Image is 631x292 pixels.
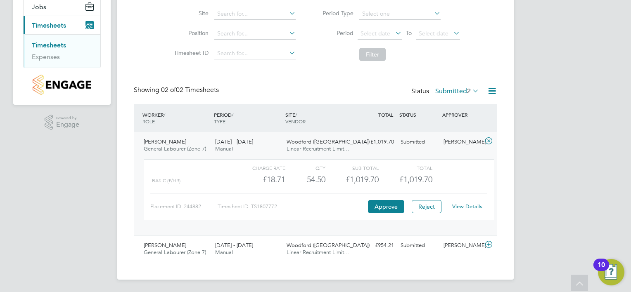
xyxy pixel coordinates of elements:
[467,87,471,95] span: 2
[397,239,440,252] div: Submitted
[403,28,414,38] span: To
[24,34,100,68] div: Timesheets
[144,249,206,256] span: General Labourer (Zone 7)
[218,200,366,213] div: Timesheet ID: TS1807772
[361,30,390,37] span: Select date
[32,21,66,29] span: Timesheets
[215,138,253,145] span: [DATE] - [DATE]
[397,107,440,122] div: STATUS
[325,173,379,186] div: £1,019.70
[354,135,397,149] div: £1,019.70
[232,173,285,186] div: £18.71
[142,118,155,125] span: ROLE
[24,16,100,34] button: Timesheets
[295,111,297,118] span: /
[144,242,186,249] span: [PERSON_NAME]
[212,107,283,129] div: PERIOD
[368,200,404,213] button: Approve
[45,115,80,130] a: Powered byEngage
[378,111,393,118] span: TOTAL
[440,135,483,149] div: [PERSON_NAME]
[144,138,186,145] span: [PERSON_NAME]
[171,9,209,17] label: Site
[316,9,353,17] label: Period Type
[171,49,209,57] label: Timesheet ID
[171,29,209,37] label: Position
[232,163,285,173] div: Charge rate
[397,135,440,149] div: Submitted
[214,28,296,40] input: Search for...
[379,163,432,173] div: Total
[359,8,441,20] input: Select one
[287,138,370,145] span: Woodford ([GEOGRAPHIC_DATA])
[215,249,233,256] span: Manual
[164,111,165,118] span: /
[140,107,212,129] div: WORKER
[33,75,91,95] img: countryside-properties-logo-retina.png
[214,118,225,125] span: TYPE
[598,265,605,276] div: 10
[440,239,483,252] div: [PERSON_NAME]
[419,30,448,37] span: Select date
[399,174,432,184] span: £1,019.70
[411,86,481,97] div: Status
[440,107,483,122] div: APPROVER
[435,87,479,95] label: Submitted
[56,115,79,122] span: Powered by
[56,121,79,128] span: Engage
[452,203,482,210] a: View Details
[214,8,296,20] input: Search for...
[325,163,379,173] div: Sub Total
[232,111,233,118] span: /
[598,259,624,285] button: Open Resource Center, 10 new notifications
[161,86,219,94] span: 02 Timesheets
[32,41,66,49] a: Timesheets
[316,29,353,37] label: Period
[287,249,349,256] span: Linear Recruitment Limit…
[287,145,349,152] span: Linear Recruitment Limit…
[215,145,233,152] span: Manual
[134,86,221,94] div: Showing
[285,118,306,125] span: VENDOR
[354,239,397,252] div: £954.21
[23,75,101,95] a: Go to home page
[150,200,218,213] div: Placement ID: 244882
[144,145,206,152] span: General Labourer (Zone 7)
[161,86,176,94] span: 02 of
[215,242,253,249] span: [DATE] - [DATE]
[32,53,60,61] a: Expenses
[285,173,325,186] div: 54.50
[285,163,325,173] div: QTY
[32,3,46,11] span: Jobs
[152,178,180,184] span: Basic (£/HR)
[359,48,386,61] button: Filter
[287,242,370,249] span: Woodford ([GEOGRAPHIC_DATA])
[283,107,355,129] div: SITE
[214,48,296,59] input: Search for...
[412,200,441,213] button: Reject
